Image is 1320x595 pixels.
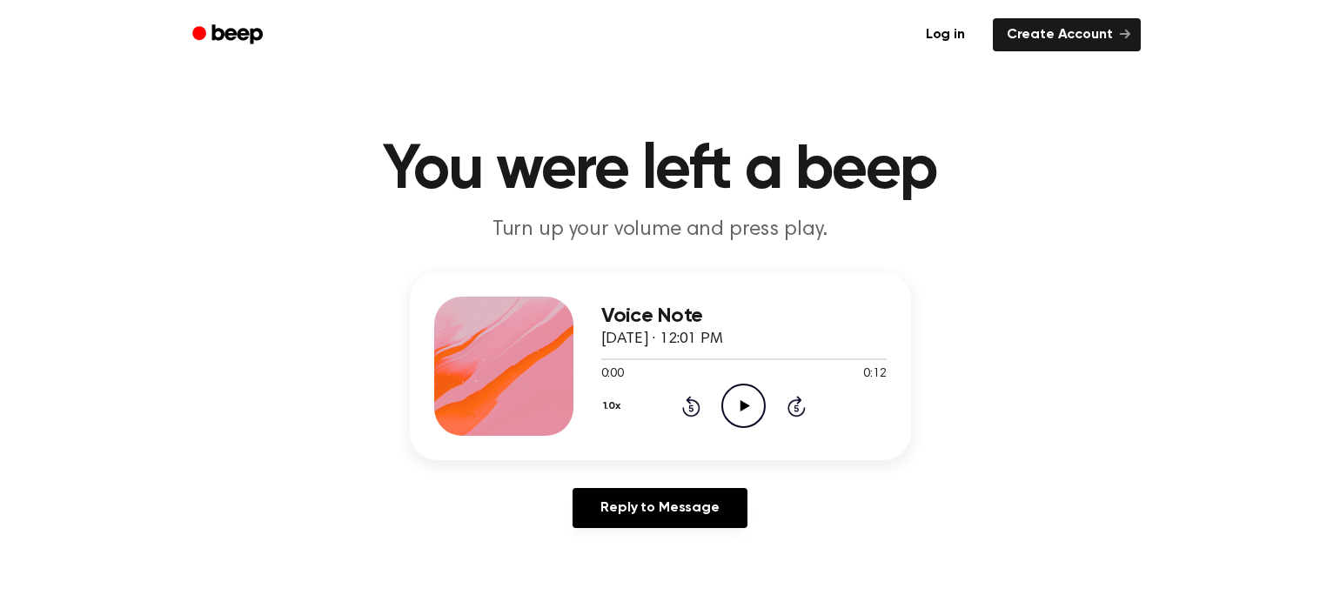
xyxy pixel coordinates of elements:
span: 0:00 [601,365,624,384]
a: Beep [180,18,278,52]
p: Turn up your volume and press play. [326,216,995,244]
h3: Voice Note [601,304,887,328]
a: Log in [908,15,982,55]
a: Reply to Message [573,488,747,528]
span: [DATE] · 12:01 PM [601,331,723,347]
span: 0:12 [863,365,886,384]
a: Create Account [993,18,1141,51]
h1: You were left a beep [215,139,1106,202]
button: 1.0x [601,391,627,421]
